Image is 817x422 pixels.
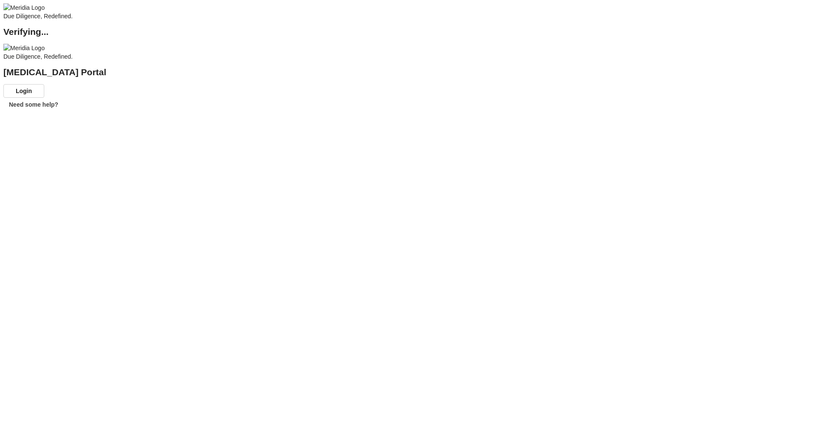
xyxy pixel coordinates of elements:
h2: Verifying... [3,28,814,36]
span: Due Diligence, Redefined. [3,13,73,20]
h2: [MEDICAL_DATA] Portal [3,68,814,76]
span: Due Diligence, Redefined. [3,53,73,60]
button: Login [3,84,44,98]
button: Need some help? [3,98,64,111]
img: Meridia Logo [3,3,45,12]
img: Meridia Logo [3,44,45,52]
